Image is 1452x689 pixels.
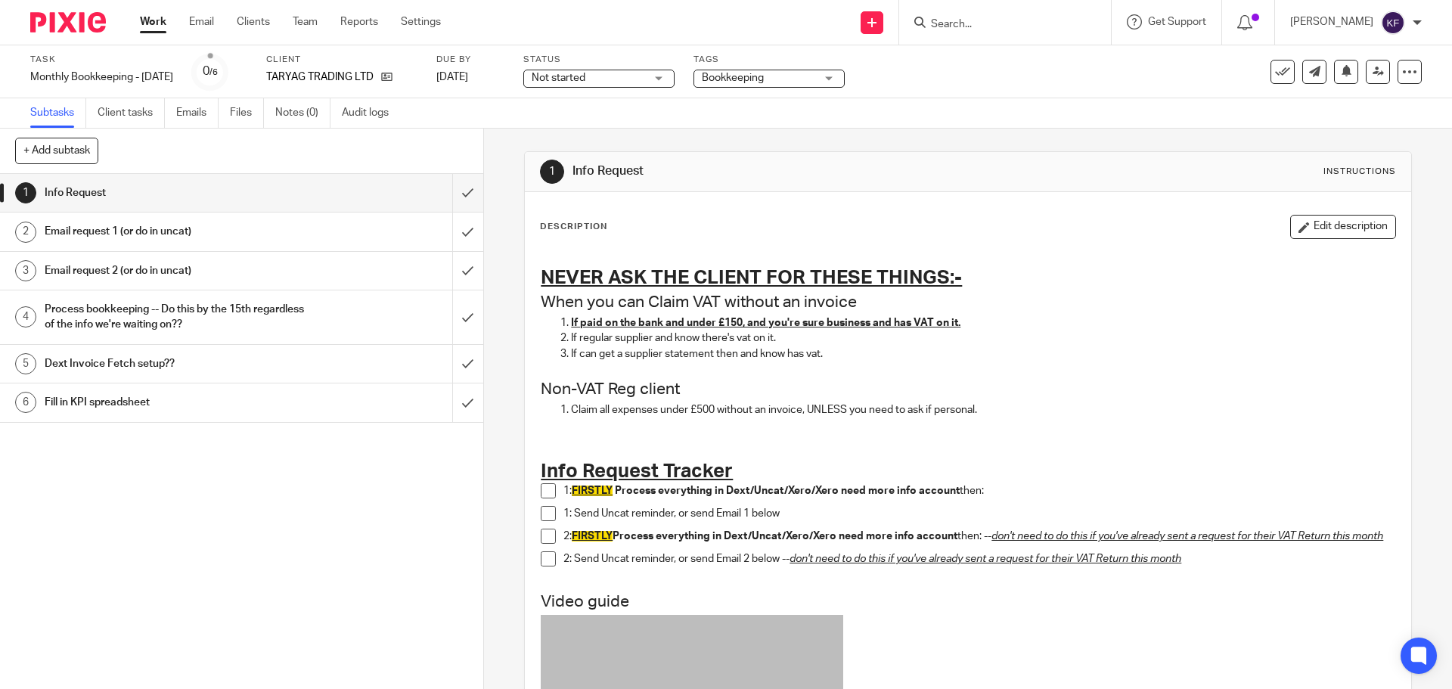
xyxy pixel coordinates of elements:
[30,70,173,85] div: Monthly Bookkeeping - September 2025
[203,63,218,80] div: 0
[541,589,1395,615] h2: Video guide
[702,73,764,83] span: Bookkeeping
[563,529,1395,544] p: 2: then: --
[1381,11,1405,35] img: svg%3E
[523,54,675,66] label: Status
[15,138,98,163] button: + Add subtask
[571,402,1395,417] p: Claim all expenses under £500 without an invoice, UNLESS you need to ask if personal.
[30,70,173,85] div: Monthly Bookkeeping - [DATE]
[571,318,960,328] u: If paid on the bank and under £150, and you're sure business and has VAT on it.
[572,531,957,542] strong: Process everything in Dext/Uncat/Xero/Xero need more info account
[991,531,1383,542] u: don't need to do this if you've already sent a request for their VAT Return this month
[98,98,165,128] a: Client tasks
[266,54,417,66] label: Client
[230,98,264,128] a: Files
[572,531,613,542] span: FIRSTLY
[571,331,1395,346] p: If regular supplier and know there's vat on it.
[563,551,1395,566] p: 2: Send Uncat reminder, or send Email 2 below --
[15,353,36,374] div: 5
[15,182,36,203] div: 1
[401,14,441,29] a: Settings
[140,14,166,29] a: Work
[189,14,214,29] a: Email
[790,554,1181,564] u: don't need to do this if you've already sent a request for their VAT Return this month
[293,14,318,29] a: Team
[209,68,218,76] small: /6
[15,260,36,281] div: 3
[532,73,585,83] span: Not started
[693,54,845,66] label: Tags
[540,221,607,233] p: Description
[1148,17,1206,27] span: Get Support
[45,298,306,337] h1: Process bookkeeping -- Do this by the 15th regardless of the info we're waiting on??
[1290,14,1373,29] p: [PERSON_NAME]
[541,268,962,287] u: NEVER ASK THE CLIENT FOR THESE THINGS:-
[15,392,36,413] div: 6
[266,70,374,85] p: TARYAG TRADING LTD
[436,54,504,66] label: Due by
[563,483,1395,498] p: 1: then:
[571,346,1395,362] p: If can get a supplier statement then and know has vat.
[275,98,330,128] a: Notes (0)
[615,486,960,496] strong: Process everything in Dext/Uncat/Xero/Xero need more info account
[45,259,306,282] h1: Email request 2 (or do in uncat)
[176,98,219,128] a: Emails
[45,182,306,204] h1: Info Request
[541,290,1395,315] h2: When you can Claim VAT without an invoice
[563,506,1395,521] p: 1: Send Uncat reminder, or send Email 1 below
[30,12,106,33] img: Pixie
[541,461,733,481] u: Info Request Tracker
[30,98,86,128] a: Subtasks
[45,391,306,414] h1: Fill in KPI spreadsheet
[1323,166,1396,178] div: Instructions
[436,72,468,82] span: [DATE]
[342,98,400,128] a: Audit logs
[541,377,1395,402] h2: Non-VAT Reg client
[15,222,36,243] div: 2
[30,54,173,66] label: Task
[15,306,36,327] div: 4
[340,14,378,29] a: Reports
[572,486,613,496] span: FIRSTLY
[929,18,1066,32] input: Search
[237,14,270,29] a: Clients
[45,220,306,243] h1: Email request 1 (or do in uncat)
[1290,215,1396,239] button: Edit description
[540,160,564,184] div: 1
[45,352,306,375] h1: Dext Invoice Fetch setup??
[572,163,1001,179] h1: Info Request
